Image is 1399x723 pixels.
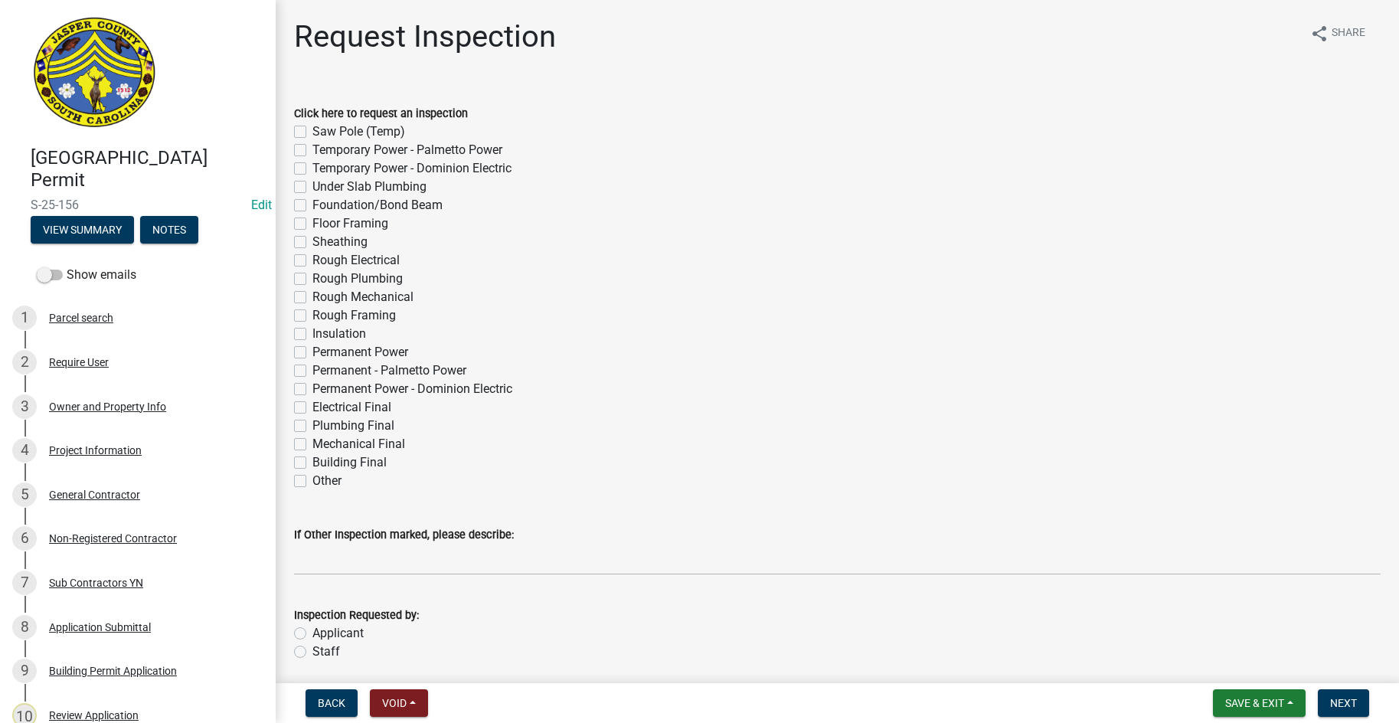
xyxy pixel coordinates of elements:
[312,141,502,159] label: Temporary Power - Palmetto Power
[312,398,391,417] label: Electrical Final
[312,306,396,325] label: Rough Framing
[1225,697,1284,709] span: Save & Exit
[1310,25,1329,43] i: share
[294,610,419,621] label: Inspection Requested by:
[312,251,400,270] label: Rough Electrical
[312,159,512,178] label: Temporary Power - Dominion Electric
[312,417,394,435] label: Plumbing Final
[49,577,143,588] div: Sub Contractors YN
[1330,697,1357,709] span: Next
[312,435,405,453] label: Mechanical Final
[312,380,512,398] label: Permanent Power - Dominion Electric
[49,622,151,633] div: Application Submittal
[12,571,37,595] div: 7
[49,489,140,500] div: General Contractor
[37,266,136,284] label: Show emails
[370,689,428,717] button: Void
[31,16,159,131] img: Jasper County, South Carolina
[49,666,177,676] div: Building Permit Application
[312,233,368,251] label: Sheathing
[12,483,37,507] div: 5
[312,288,413,306] label: Rough Mechanical
[312,270,403,288] label: Rough Plumbing
[312,624,364,643] label: Applicant
[312,178,427,196] label: Under Slab Plumbing
[251,198,272,212] wm-modal-confirm: Edit Application Number
[12,526,37,551] div: 6
[1298,18,1378,48] button: shareShare
[312,361,466,380] label: Permanent - Palmetto Power
[312,196,443,214] label: Foundation/Bond Beam
[49,312,113,323] div: Parcel search
[31,216,134,244] button: View Summary
[140,216,198,244] button: Notes
[294,18,556,55] h1: Request Inspection
[312,643,340,661] label: Staff
[312,214,388,233] label: Floor Framing
[49,357,109,368] div: Require User
[31,198,245,212] span: S-25-156
[49,445,142,456] div: Project Information
[312,472,342,490] label: Other
[312,325,366,343] label: Insulation
[1213,689,1306,717] button: Save & Exit
[49,710,139,721] div: Review Application
[12,438,37,463] div: 4
[294,530,514,541] label: If Other Inspection marked, please describe:
[306,689,358,717] button: Back
[12,659,37,683] div: 9
[1318,689,1369,717] button: Next
[12,306,37,330] div: 1
[49,533,177,544] div: Non-Registered Contractor
[31,147,263,191] h4: [GEOGRAPHIC_DATA] Permit
[294,109,468,119] label: Click here to request an inspection
[12,350,37,375] div: 2
[1332,25,1365,43] span: Share
[251,198,272,212] a: Edit
[31,224,134,237] wm-modal-confirm: Summary
[49,401,166,412] div: Owner and Property Info
[312,343,408,361] label: Permanent Power
[12,394,37,419] div: 3
[312,453,387,472] label: Building Final
[318,697,345,709] span: Back
[140,224,198,237] wm-modal-confirm: Notes
[312,123,405,141] label: Saw Pole (Temp)
[382,697,407,709] span: Void
[12,615,37,640] div: 8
